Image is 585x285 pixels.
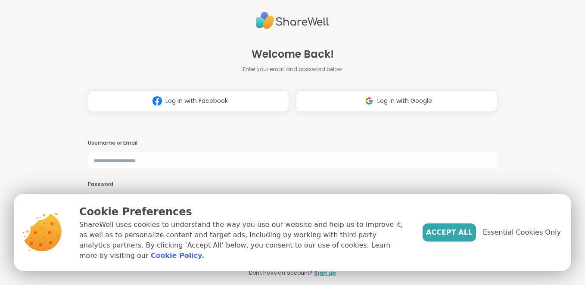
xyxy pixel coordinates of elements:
[256,8,329,33] img: ShareWell Logo
[88,90,289,112] button: Log in with Facebook
[426,227,473,238] span: Accept All
[88,181,498,188] h3: Password
[483,227,561,238] span: Essential Cookies Only
[361,93,377,109] img: ShareWell Logomark
[79,220,409,261] p: ShareWell uses cookies to understand the way you use our website and help us to improve it, as we...
[423,223,476,242] button: Accept All
[377,96,432,105] span: Log in with Google
[249,269,312,277] span: Don't have an account?
[296,90,497,112] button: Log in with Google
[252,46,334,62] span: Welcome Back!
[151,251,204,261] a: Cookie Policy.
[79,204,409,220] p: Cookie Preferences
[314,269,336,277] a: Sign up
[165,96,228,105] span: Log in with Facebook
[243,65,342,73] span: Enter your email and password below
[149,93,165,109] img: ShareWell Logomark
[88,139,498,147] h3: Username or Email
